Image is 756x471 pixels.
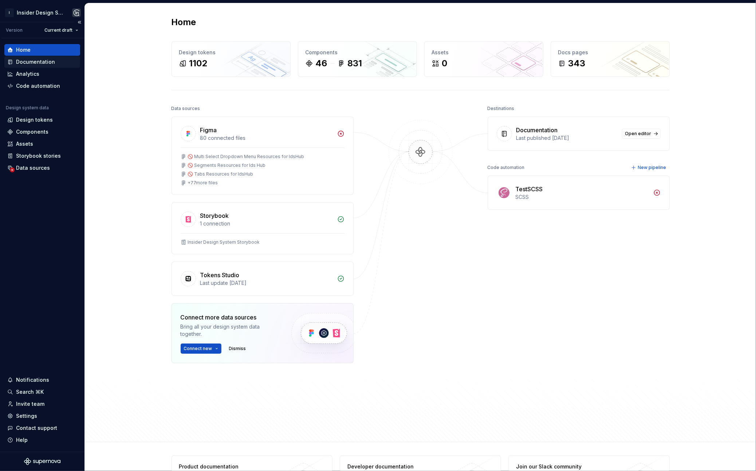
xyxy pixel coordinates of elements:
[226,344,249,354] button: Dismiss
[172,117,354,195] a: Figma80 connected files🚫 Multi Select Dropdown Menu Resources for IdsHub🚫 Segments Resources for ...
[200,271,240,279] div: Tokens Studio
[16,82,60,90] div: Code automation
[188,162,266,168] div: 🚫 Segments Resources for Ids Hub
[188,180,218,186] div: + 77 more files
[551,41,670,77] a: Docs pages343
[44,27,72,33] span: Current draft
[172,202,354,254] a: Storybook1 connectionInsider Design System Storybook
[1,5,83,20] button: IInsider Design SystemCagdas yildirim
[4,126,80,138] a: Components
[629,162,670,173] button: New pipeline
[622,129,661,139] a: Open editor
[200,211,229,220] div: Storybook
[347,463,453,470] div: Developer documentation
[4,68,80,80] a: Analytics
[172,103,200,114] div: Data sources
[16,116,53,123] div: Design tokens
[16,424,57,432] div: Contact support
[4,150,80,162] a: Storybook stories
[16,376,49,384] div: Notifications
[316,58,327,69] div: 46
[516,185,543,193] div: TestSCSS
[625,131,651,137] span: Open editor
[41,25,82,35] button: Current draft
[16,140,33,148] div: Assets
[16,164,50,172] div: Data sources
[638,165,666,170] span: New pipeline
[6,105,49,111] div: Design system data
[516,193,649,201] div: SCSS
[16,58,55,66] div: Documentation
[189,58,208,69] div: 1102
[16,46,31,54] div: Home
[568,58,586,69] div: 343
[179,463,285,470] div: Product documentation
[4,138,80,150] a: Assets
[6,27,23,33] div: Version
[16,436,28,444] div: Help
[181,344,221,354] button: Connect new
[424,41,543,77] a: Assets0
[516,463,622,470] div: Join our Slack community
[4,44,80,56] a: Home
[16,70,39,78] div: Analytics
[298,41,417,77] a: Components46831
[516,134,618,142] div: Last published [DATE]
[488,162,525,173] div: Code automation
[4,80,80,92] a: Code automation
[184,346,212,352] span: Connect new
[306,49,409,56] div: Components
[4,386,80,398] button: Search ⌘K
[442,58,448,69] div: 0
[200,126,217,134] div: Figma
[188,239,260,245] div: Insider Design System Storybook
[16,412,37,420] div: Settings
[172,41,291,77] a: Design tokens1102
[188,171,253,177] div: 🚫 Tabs Resources for IdsHub
[188,154,304,160] div: 🚫 Multi Select Dropdown Menu Resources for IdsHub
[16,128,48,136] div: Components
[4,410,80,422] a: Settings
[172,16,196,28] h2: Home
[4,422,80,434] button: Contact support
[4,398,80,410] a: Invite team
[4,162,80,174] a: Data sources
[16,400,44,408] div: Invite team
[432,49,536,56] div: Assets
[558,49,662,56] div: Docs pages
[179,49,283,56] div: Design tokens
[17,9,63,16] div: Insider Design System
[5,8,14,17] div: I
[181,313,279,322] div: Connect more data sources
[24,458,60,465] svg: Supernova Logo
[4,114,80,126] a: Design tokens
[4,56,80,68] a: Documentation
[516,126,558,134] div: Documentation
[488,103,515,114] div: Destinations
[4,374,80,386] button: Notifications
[200,134,333,142] div: 80 connected files
[181,323,279,338] div: Bring all your design system data together.
[16,388,44,396] div: Search ⌘K
[348,58,362,69] div: 831
[4,434,80,446] button: Help
[72,8,81,17] img: Cagdas yildirim
[172,262,354,296] a: Tokens StudioLast update [DATE]
[74,17,84,27] button: Collapse sidebar
[200,279,333,287] div: Last update [DATE]
[229,346,246,352] span: Dismiss
[200,220,333,227] div: 1 connection
[16,152,61,160] div: Storybook stories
